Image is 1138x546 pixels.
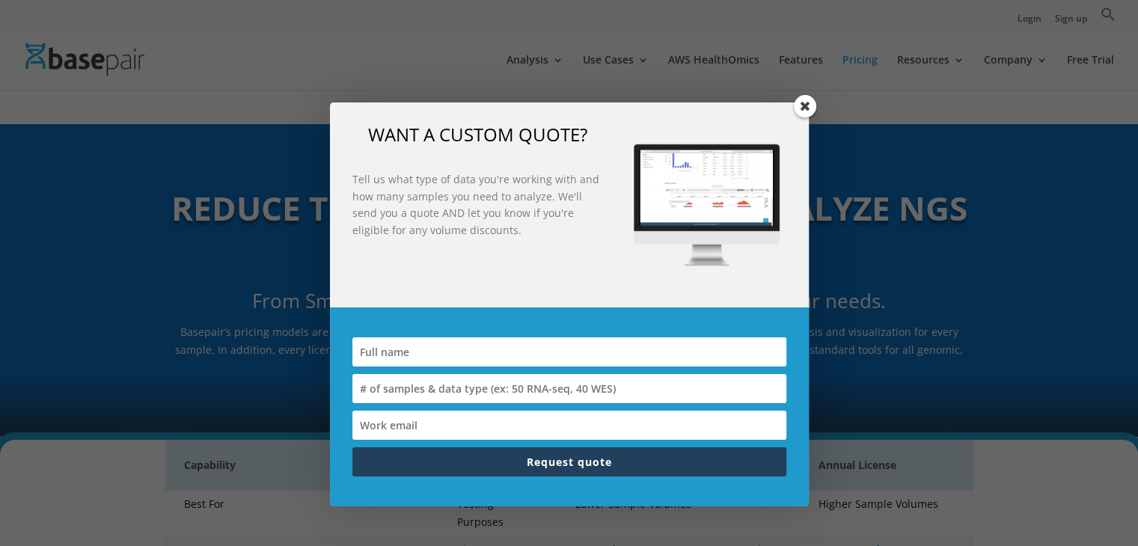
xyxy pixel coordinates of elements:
[352,411,786,440] input: Work email
[352,374,786,403] input: # of samples & data type (ex: 50 RNA-seq, 40 WES)
[352,337,786,366] input: Full name
[527,455,612,469] span: Request quote
[352,447,786,476] button: Request quote
[368,122,587,147] span: WANT A CUSTOM QUOTE?
[1063,471,1120,528] iframe: Drift Widget Chat Controller
[352,172,599,236] strong: Tell us what type of data you're working with and how many samples you need to analyze. We'll sen...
